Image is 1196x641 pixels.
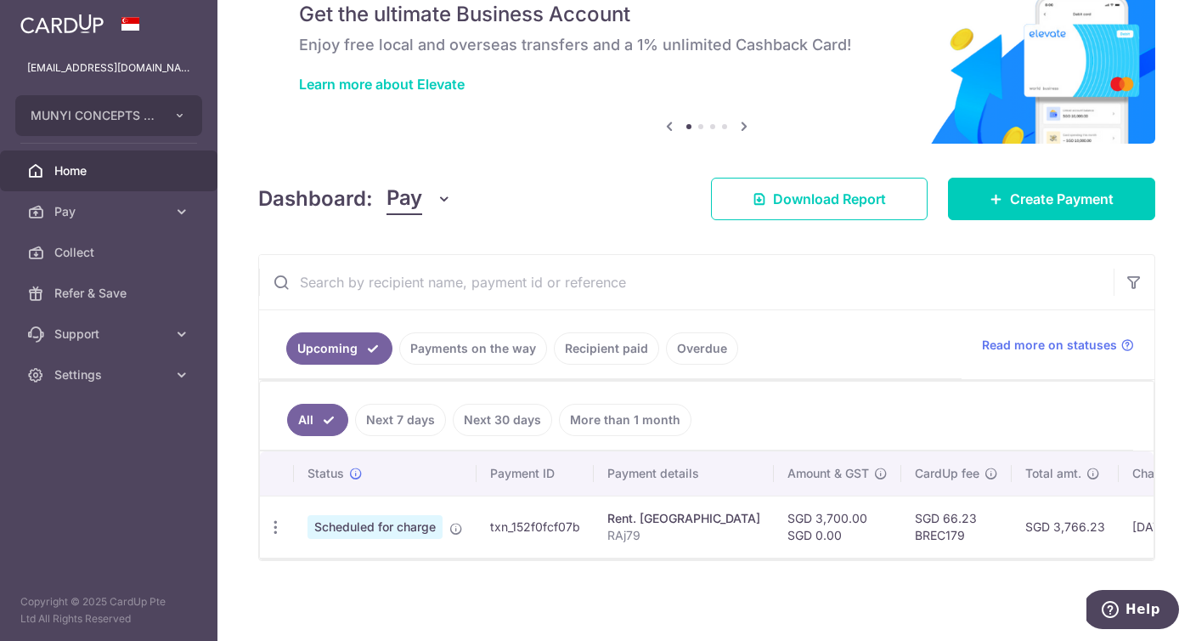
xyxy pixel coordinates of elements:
a: All [287,404,348,436]
span: Download Report [773,189,886,209]
span: Pay [386,183,422,215]
span: Status [307,465,344,482]
button: MUNYI CONCEPTS PTE. LTD. [15,95,202,136]
a: Download Report [711,178,928,220]
a: Overdue [666,332,738,365]
p: [EMAIL_ADDRESS][DOMAIN_NAME] [27,60,190,77]
span: Pay [54,203,166,220]
span: Total amt. [1025,465,1081,482]
a: Create Payment [948,178,1155,220]
input: Search by recipient name, payment id or reference [259,255,1114,309]
a: Read more on statuses [982,337,1134,354]
button: Pay [386,183,452,215]
h6: Enjoy free local and overseas transfers and a 1% unlimited Cashback Card! [299,35,1114,55]
a: Upcoming [286,332,392,365]
td: SGD 3,766.23 [1012,496,1119,558]
a: Next 30 days [453,404,552,436]
img: CardUp [20,14,104,34]
a: More than 1 month [559,404,691,436]
p: RAj79 [607,527,760,544]
span: Amount & GST [787,465,869,482]
span: CardUp fee [915,465,979,482]
span: Refer & Save [54,285,166,302]
td: SGD 3,700.00 SGD 0.00 [774,496,901,558]
td: SGD 66.23 BREC179 [901,496,1012,558]
a: Payments on the way [399,332,547,365]
a: Learn more about Elevate [299,76,465,93]
th: Payment details [594,451,774,496]
iframe: Opens a widget where you can find more information [1086,590,1179,632]
div: Rent. [GEOGRAPHIC_DATA] [607,510,760,527]
a: Next 7 days [355,404,446,436]
td: txn_152f0fcf07b [477,496,594,558]
span: Scheduled for charge [307,515,443,539]
span: Collect [54,244,166,261]
span: Home [54,162,166,179]
span: MUNYI CONCEPTS PTE. LTD. [31,107,156,124]
h4: Dashboard: [258,184,373,214]
h5: Get the ultimate Business Account [299,1,1114,28]
span: Support [54,326,166,343]
a: Recipient paid [554,332,659,365]
th: Payment ID [477,451,594,496]
span: Create Payment [1010,189,1114,209]
span: Settings [54,366,166,383]
span: Read more on statuses [982,337,1117,354]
